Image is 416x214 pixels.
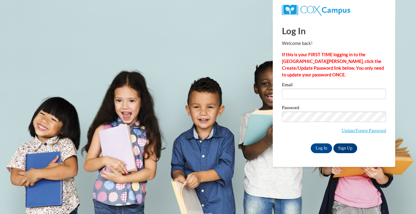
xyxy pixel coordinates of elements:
[333,143,357,153] a: Sign Up
[282,40,386,47] p: Welcome back!
[282,5,350,16] img: COX Campus
[282,7,350,12] a: COX Campus
[282,83,386,89] label: Email
[342,128,386,133] a: Update/Forgot Password
[282,24,386,37] h1: Log In
[282,105,386,112] label: Password
[311,143,332,153] input: Log In
[282,52,384,77] strong: If this is your FIRST TIME logging in to the [GEOGRAPHIC_DATA][PERSON_NAME], click the Create/Upd...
